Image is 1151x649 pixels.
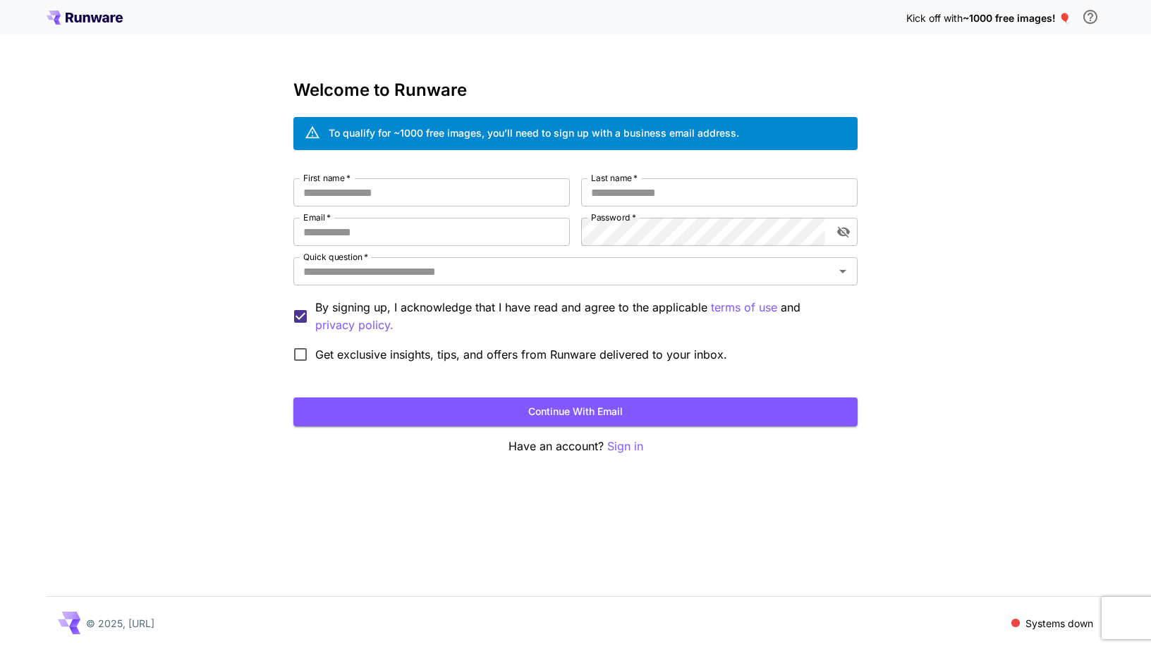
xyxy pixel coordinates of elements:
[963,12,1071,24] span: ~1000 free images! 🎈
[591,211,636,223] label: Password
[293,397,858,426] button: Continue with email
[303,211,331,223] label: Email
[86,616,154,631] p: © 2025, [URL]
[303,251,368,263] label: Quick question
[711,299,777,316] p: terms of use
[831,219,856,245] button: toggle password visibility
[591,172,638,184] label: Last name
[303,172,351,184] label: First name
[607,438,643,455] button: Sign in
[833,261,853,281] button: Open
[293,80,858,100] h3: Welcome to Runware
[1025,616,1093,631] p: Systems down
[293,438,858,455] p: Have an account?
[1076,3,1104,31] button: In order to qualify for free credit, you need to sign up with a business email address and click ...
[315,299,846,334] p: By signing up, I acknowledge that I have read and agree to the applicable and
[315,346,727,363] span: Get exclusive insights, tips, and offers from Runware delivered to your inbox.
[315,316,394,334] button: By signing up, I acknowledge that I have read and agree to the applicable terms of use and
[315,316,394,334] p: privacy policy.
[906,12,963,24] span: Kick off with
[711,299,777,316] button: By signing up, I acknowledge that I have read and agree to the applicable and privacy policy.
[329,125,739,140] div: To qualify for ~1000 free images, you’ll need to sign up with a business email address.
